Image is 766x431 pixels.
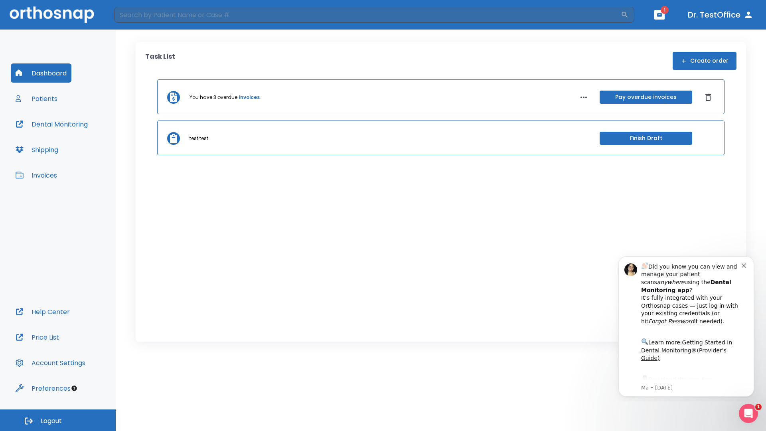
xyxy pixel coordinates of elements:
[673,52,736,70] button: Create order
[600,91,692,104] button: Pay overdue invoices
[239,94,260,101] a: invoices
[685,8,756,22] button: Dr. TestOffice
[11,379,75,398] button: Preferences
[71,385,78,392] div: Tooltip anchor
[35,135,135,142] p: Message from Ma, sent 4w ago
[11,328,64,347] button: Price List
[11,63,71,83] button: Dashboard
[190,94,237,101] p: You have 3 overdue
[11,89,62,108] button: Patients
[600,132,692,145] button: Finish Draft
[661,6,669,14] span: 1
[11,115,93,134] button: Dental Monitoring
[145,52,175,70] p: Task List
[755,404,762,410] span: 1
[35,125,135,166] div: Download the app: | ​ Let us know if you need help getting started!
[11,353,90,372] button: Account Settings
[11,166,62,185] button: Invoices
[739,404,758,423] iframe: Intercom live chat
[35,127,106,142] a: App Store
[11,140,63,159] button: Shipping
[135,12,142,19] button: Dismiss notification
[41,417,62,425] span: Logout
[10,6,94,23] img: Orthosnap
[606,249,766,401] iframe: Intercom notifications message
[114,7,621,23] input: Search by Patient Name or Case #
[11,302,75,321] button: Help Center
[702,91,715,104] button: Dismiss
[190,135,208,142] p: test test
